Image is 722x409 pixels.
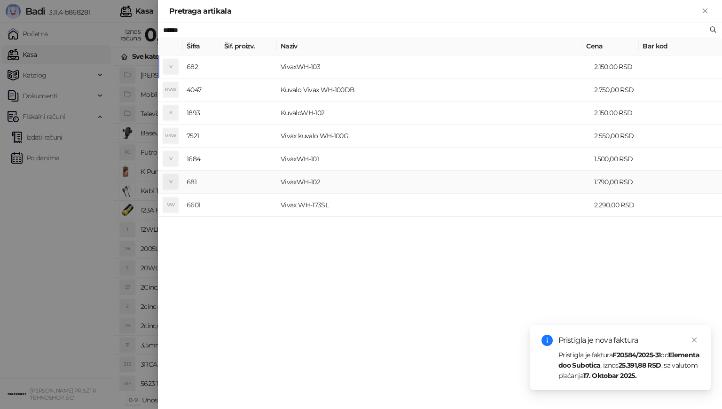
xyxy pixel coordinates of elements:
a: Close [689,335,699,345]
td: KuvaloWH-102 [277,102,590,125]
td: 2.150,00 RSD [590,102,647,125]
td: 1893 [183,102,220,125]
th: Šifra [183,37,220,55]
td: 681 [183,171,220,194]
div: VKW [163,128,178,143]
td: VivaxWH-103 [277,55,590,79]
strong: 17. Oktobar 2025. [583,371,636,380]
div: Pristigla je nova faktura [558,335,699,346]
td: VivaxWH-101 [277,148,590,171]
th: Šif. proizv. [220,37,277,55]
td: VivaxWH-102 [277,171,590,194]
th: Bar kod [639,37,714,55]
td: 2.550,00 RSD [590,125,647,148]
td: 2.150,00 RSD [590,55,647,79]
strong: 25.391,88 RSD [619,361,661,370]
button: Zatvori [699,6,711,17]
td: 7521 [183,125,220,148]
div: V [163,151,178,166]
div: KVW [163,82,178,97]
div: V [163,174,178,189]
div: Pristigla je faktura od , iznos , sa valutom plaćanja [558,350,699,381]
th: Cena [582,37,639,55]
td: 4047 [183,79,220,102]
td: 6601 [183,194,220,217]
td: 1684 [183,148,220,171]
strong: F20584/2025-31 [612,351,660,359]
div: V [163,59,178,74]
th: Naziv [277,37,582,55]
div: VW [163,197,178,212]
td: Kuvalo Vivax WH-100DB [277,79,590,102]
td: 1.790,00 RSD [590,171,647,194]
td: 2.750,00 RSD [590,79,647,102]
td: 2.290,00 RSD [590,194,647,217]
td: 1.500,00 RSD [590,148,647,171]
div: K [163,105,178,120]
div: Pretraga artikala [169,6,699,17]
span: close [691,337,698,343]
span: info-circle [541,335,553,346]
td: 682 [183,55,220,79]
td: Vivax WH-173SL [277,194,590,217]
td: Vivax kuvalo WH-100G [277,125,590,148]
